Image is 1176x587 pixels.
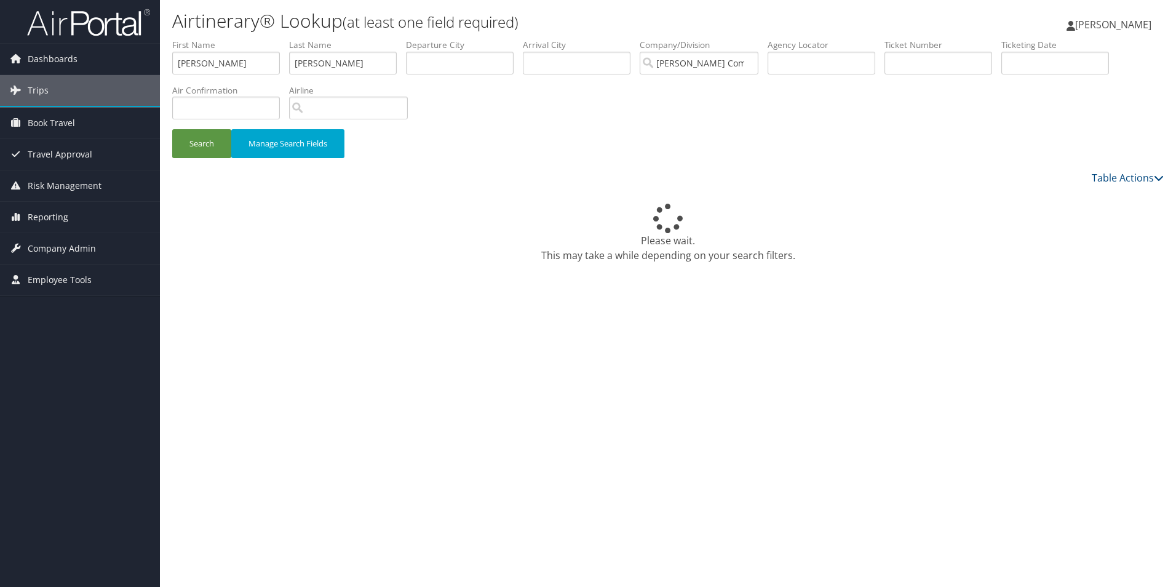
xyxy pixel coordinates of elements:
span: Risk Management [28,170,101,201]
span: [PERSON_NAME] [1075,18,1151,31]
img: airportal-logo.png [27,8,150,37]
span: Dashboards [28,44,77,74]
span: Book Travel [28,108,75,138]
button: Search [172,129,231,158]
h1: Airtinerary® Lookup [172,8,833,34]
label: First Name [172,39,289,51]
label: Company/Division [640,39,768,51]
label: Ticketing Date [1001,39,1118,51]
label: Airline [289,84,417,97]
a: Table Actions [1092,171,1164,185]
span: Trips [28,75,49,106]
span: Reporting [28,202,68,233]
label: Last Name [289,39,406,51]
label: Departure City [406,39,523,51]
label: Air Confirmation [172,84,289,97]
a: [PERSON_NAME] [1067,6,1164,43]
label: Ticket Number [884,39,1001,51]
label: Agency Locator [768,39,884,51]
div: Please wait. This may take a while depending on your search filters. [172,204,1164,263]
small: (at least one field required) [343,12,518,32]
span: Travel Approval [28,139,92,170]
button: Manage Search Fields [231,129,344,158]
label: Arrival City [523,39,640,51]
span: Company Admin [28,233,96,264]
span: Employee Tools [28,265,92,295]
